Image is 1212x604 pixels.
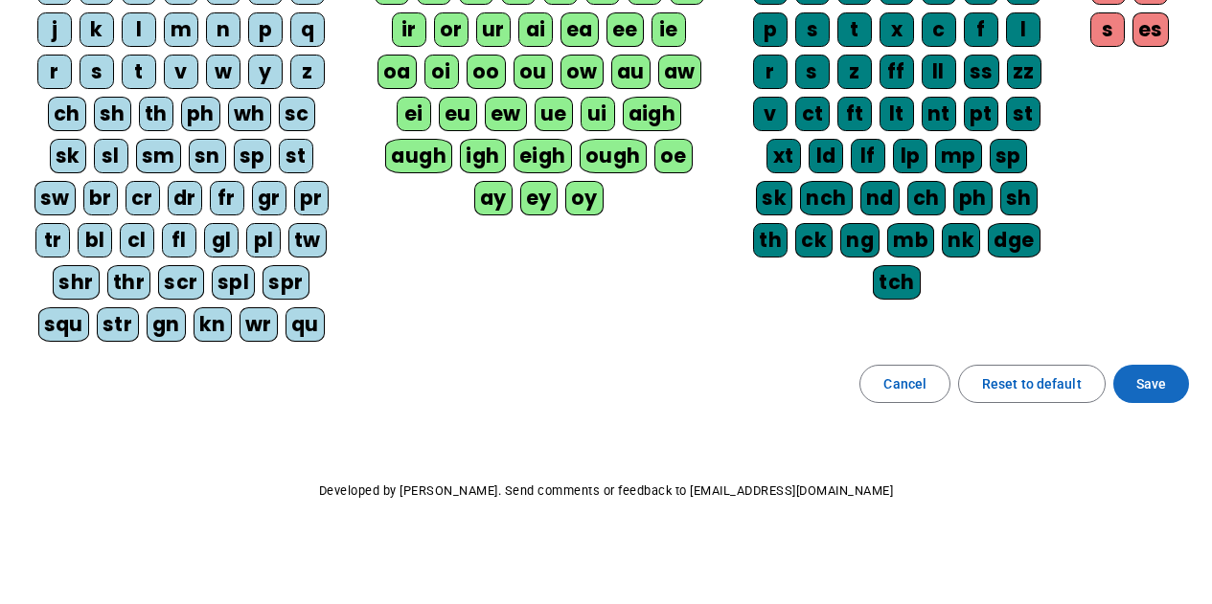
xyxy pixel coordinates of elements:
[809,139,843,173] div: ld
[1136,372,1166,395] span: Save
[290,12,325,47] div: q
[654,139,693,173] div: oe
[37,12,72,47] div: j
[873,265,921,300] div: tch
[922,55,956,89] div: ll
[990,139,1027,173] div: sp
[38,307,90,342] div: squ
[83,181,118,215] div: br
[162,223,196,257] div: fl
[78,223,112,257] div: bl
[880,55,914,89] div: ff
[164,55,198,89] div: v
[206,55,240,89] div: w
[518,12,553,47] div: ai
[658,55,701,89] div: aw
[565,181,604,215] div: oy
[474,181,513,215] div: ay
[136,139,181,173] div: sm
[97,307,139,342] div: str
[80,55,114,89] div: s
[880,12,914,47] div: x
[860,181,900,215] div: nd
[48,97,86,131] div: ch
[756,181,792,215] div: sk
[1090,12,1125,47] div: s
[204,223,239,257] div: gl
[397,97,431,131] div: ei
[795,12,830,47] div: s
[958,365,1106,403] button: Reset to default
[158,265,204,300] div: scr
[212,265,256,300] div: spl
[126,181,160,215] div: cr
[611,55,651,89] div: au
[234,139,271,173] div: sp
[753,223,788,257] div: th
[581,97,615,131] div: ui
[460,139,506,173] div: igh
[139,97,173,131] div: th
[485,97,527,131] div: ew
[53,265,100,300] div: shr
[964,55,999,89] div: ss
[279,139,313,173] div: st
[1007,55,1041,89] div: zz
[766,139,801,173] div: xt
[122,12,156,47] div: l
[15,480,1197,503] p: Developed by [PERSON_NAME]. Send comments or feedback to [EMAIL_ADDRESS][DOMAIN_NAME]
[1006,97,1040,131] div: st
[837,97,872,131] div: ft
[887,223,934,257] div: mb
[164,12,198,47] div: m
[560,55,604,89] div: ow
[1132,12,1169,47] div: es
[988,223,1040,257] div: dge
[424,55,459,89] div: oi
[606,12,644,47] div: ee
[520,181,558,215] div: ey
[851,139,885,173] div: lf
[893,139,927,173] div: lp
[392,12,426,47] div: ir
[859,365,950,403] button: Cancel
[434,12,469,47] div: or
[279,97,315,131] div: sc
[286,307,325,342] div: qu
[80,12,114,47] div: k
[377,55,417,89] div: oa
[964,97,998,131] div: pt
[181,97,220,131] div: ph
[34,181,76,215] div: sw
[1113,365,1189,403] button: Save
[248,12,283,47] div: p
[228,97,271,131] div: wh
[94,97,131,131] div: sh
[964,12,998,47] div: f
[252,181,286,215] div: gr
[580,139,647,173] div: ough
[623,97,682,131] div: aigh
[94,139,128,173] div: sl
[37,55,72,89] div: r
[880,97,914,131] div: lt
[652,12,686,47] div: ie
[560,12,599,47] div: ea
[922,12,956,47] div: c
[476,12,511,47] div: ur
[107,265,151,300] div: thr
[194,307,232,342] div: kn
[795,223,833,257] div: ck
[982,372,1082,395] span: Reset to default
[168,181,202,215] div: dr
[795,55,830,89] div: s
[753,12,788,47] div: p
[753,55,788,89] div: r
[439,97,477,131] div: eu
[753,97,788,131] div: v
[942,223,980,257] div: nk
[953,181,993,215] div: ph
[922,97,956,131] div: nt
[147,307,186,342] div: gn
[907,181,946,215] div: ch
